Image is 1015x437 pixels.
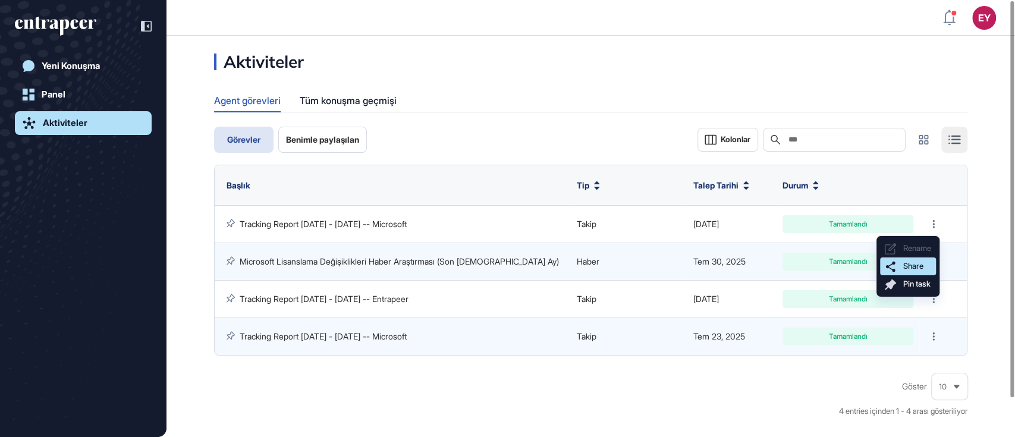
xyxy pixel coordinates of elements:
div: entrapeer-logo [15,17,96,36]
div: 4 entries içinden 1 - 4 arası gösteriliyor [839,405,967,417]
a: Tracking Report [DATE] - [DATE] -- Entrapeer [240,294,408,304]
div: Tamamlandı [791,295,904,303]
div: Tüm konuşma geçmişi [300,89,397,112]
span: Tem 23, 2025 [693,331,745,341]
div: Agent görevleri [214,89,281,111]
div: Panel [42,89,65,100]
button: Görevler [214,127,274,153]
span: Durum [783,180,808,191]
button: Benimle paylaşılan [278,127,367,153]
span: 10 [939,382,947,391]
span: Kolonlar [721,135,750,144]
button: Tip [577,180,600,191]
span: Takip [577,294,596,304]
span: Tem 30, 2025 [693,256,746,266]
button: Durum [783,180,819,191]
div: Aktiviteler [214,54,304,70]
span: Pin task [903,279,931,288]
span: Takip [577,219,596,229]
span: [DATE] [693,294,719,304]
button: EY [972,6,996,30]
span: Başlık [227,180,250,190]
span: Benimle paylaşılan [286,135,359,144]
button: Talep Tarihi [693,180,749,191]
div: Tamamlandı [791,221,904,228]
a: Panel [15,83,152,106]
span: Takip [577,331,596,341]
span: [DATE] [693,219,719,229]
div: Tamamlandı [791,333,904,340]
a: Tracking Report [DATE] - [DATE] -- Microsoft [240,331,407,341]
div: Aktiviteler [43,118,87,128]
a: Aktiviteler [15,111,152,135]
span: Talep Tarihi [693,180,739,191]
a: Yeni Konuşma [15,54,152,78]
button: Kolonlar [697,128,758,152]
a: Microsoft Lisanslama Değişiklikleri Haber Araştırması (Son [DEMOGRAPHIC_DATA] Ay) [240,256,559,266]
span: Share [903,262,923,271]
span: Görevler [227,135,260,144]
span: Haber [577,256,599,266]
div: Tamamlandı [791,258,904,265]
span: Tip [577,180,589,191]
div: Yeni Konuşma [42,61,100,71]
span: Göster [902,382,927,391]
a: Tracking Report [DATE] - [DATE] -- Microsoft [240,219,407,229]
